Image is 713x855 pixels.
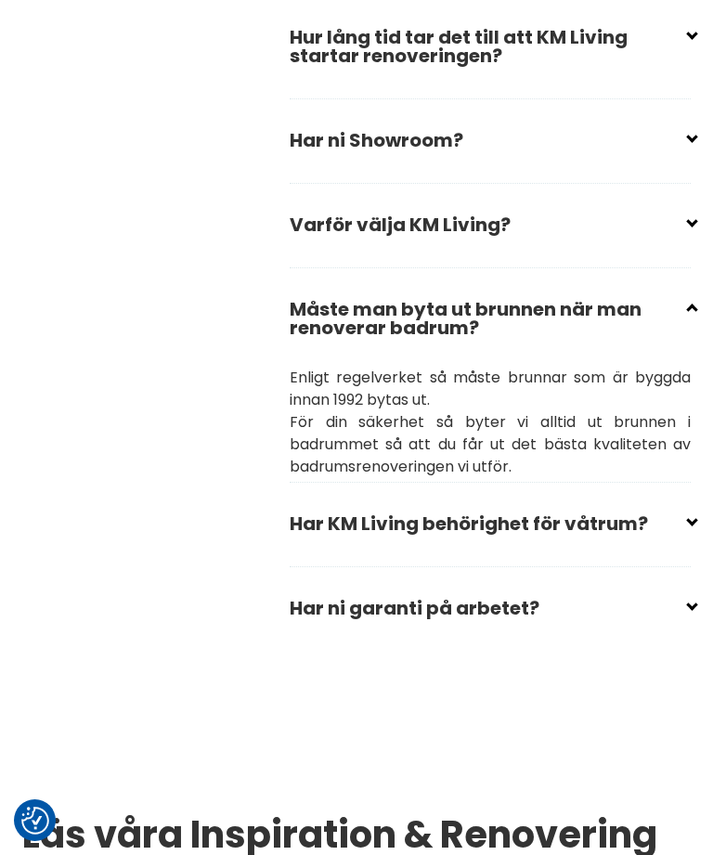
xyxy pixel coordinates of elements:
[290,201,691,264] h2: Varför välja KM Living?
[290,13,691,95] h2: Hur lång tid tar det till att KM Living startar renoveringen?
[290,367,691,411] p: Enligt regelverket så måste brunnar som är byggda innan 1992 bytas ut.
[290,584,691,647] h2: Har ni garanti på arbetet?
[290,285,691,367] h2: Måste man byta ut brunnen när man renoverar badrum?
[290,411,691,478] p: För din säkerhet så byter vi alltid ut brunnen i badrummet så att du får ut det bästa kvaliteten ...
[290,499,691,563] h2: Har KM Living behörighet för våtrum?
[21,807,49,835] img: Revisit consent button
[290,116,691,179] h2: Har ni Showroom?
[21,807,49,835] button: Samtyckesinställningar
